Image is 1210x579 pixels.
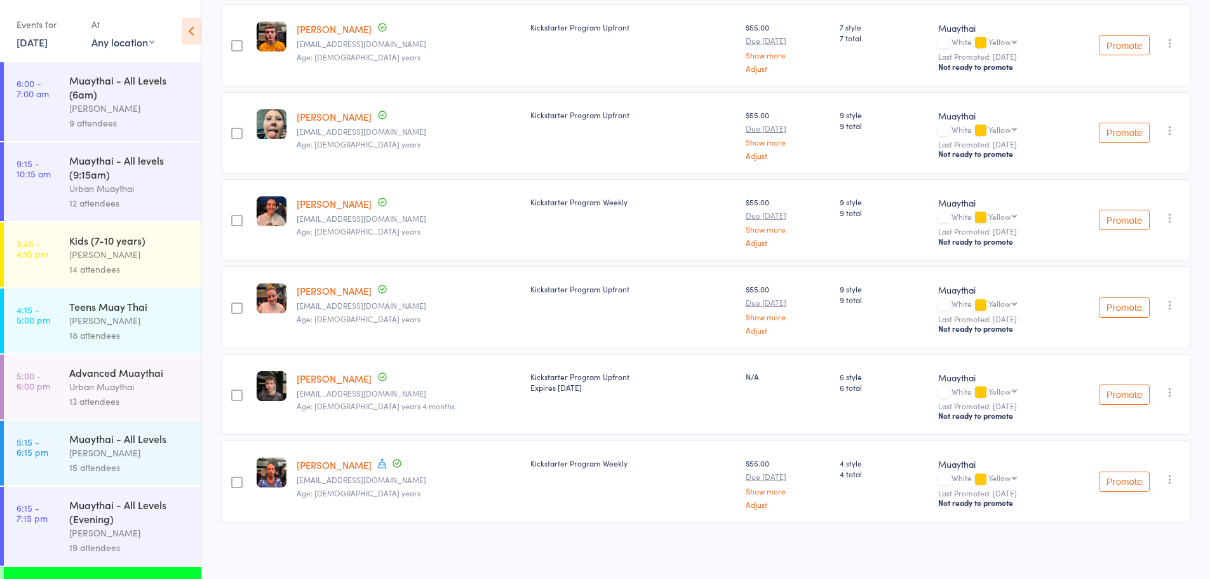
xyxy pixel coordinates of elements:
div: Muaythai - All Levels (6am) [69,73,191,101]
small: lmitchell4218@outlook.com [297,389,520,398]
div: Muaythai [938,109,1051,122]
div: Muaythai [938,283,1051,296]
a: Adjust [746,326,830,334]
a: Adjust [746,64,830,72]
div: Yellow [988,125,1011,133]
button: Promote [1099,297,1150,318]
time: 5:00 - 6:00 pm [17,371,50,391]
div: Kickstarter Program Weekly [530,458,736,468]
div: Muaythai [938,22,1051,34]
div: Yellow [988,37,1011,46]
a: Show more [746,51,830,59]
div: N/A [746,371,830,382]
span: Age: [DEMOGRAPHIC_DATA] years [297,226,420,236]
a: 5:15 -6:15 pmMuaythai - All Levels[PERSON_NAME]15 attendees [4,421,201,486]
div: Kickstarter Program Weekly [530,196,736,207]
button: Promote [1099,385,1150,405]
div: Not ready to promote [938,498,1051,508]
div: 19 attendees [69,540,191,555]
span: 6 total [840,382,928,393]
div: Yellow [988,473,1011,482]
time: 9:15 - 10:15 am [17,158,51,179]
time: 6:00 - 7:00 am [17,78,49,99]
img: image1756370380.png [257,283,286,313]
div: Not ready to promote [938,236,1051,247]
span: 9 style [840,283,928,294]
div: Yellow [988,299,1011,308]
small: Due [DATE] [746,472,830,481]
a: [DATE] [17,35,48,49]
img: image1757556730.png [257,109,286,139]
span: 9 style [840,196,928,207]
small: Last Promoted: [DATE] [938,402,1051,411]
span: Age: [DEMOGRAPHIC_DATA] years [297,139,420,149]
div: Not ready to promote [938,324,1051,334]
a: 4:15 -5:00 pmTeens Muay Thai[PERSON_NAME]18 attendees [4,289,201,353]
div: Muaythai - All levels (9:15am) [69,153,191,181]
button: Promote [1099,210,1150,230]
div: Events for [17,14,79,35]
small: zachfh06@outlook.com [297,39,520,48]
div: Kickstarter Program Upfront [530,283,736,294]
a: 6:00 -7:00 amMuaythai - All Levels (6am)[PERSON_NAME]9 attendees [4,62,201,141]
div: Urban Muaythai [69,181,191,196]
div: Not ready to promote [938,149,1051,159]
div: White [938,473,1051,484]
small: noemilopez.mkt@gmail.com [297,214,520,223]
div: White [938,299,1051,310]
div: 15 attendees [69,460,191,475]
span: 9 style [840,109,928,120]
a: Adjust [746,500,830,508]
time: 4:15 - 5:00 pm [17,304,50,325]
div: Muaythai - All Levels [69,432,191,446]
div: $55.00 [746,22,830,72]
a: Show more [746,313,830,321]
small: Last Promoted: [DATE] [938,227,1051,236]
span: 9 total [840,120,928,131]
div: Kids (7-10 years) [69,233,191,247]
a: [PERSON_NAME] [297,110,372,123]
span: Age: [DEMOGRAPHIC_DATA] years 4 months [297,400,455,411]
small: isabellamilne1@gmail.com [297,301,520,310]
span: Age: [DEMOGRAPHIC_DATA] years [297,313,420,324]
span: 9 total [840,207,928,218]
a: 5:00 -6:00 pmAdvanced MuaythaiUrban Muaythai13 attendees [4,355,201,419]
div: Muaythai [938,196,1051,209]
div: [PERSON_NAME] [69,526,191,540]
div: Advanced Muaythai [69,365,191,379]
div: Yellow [988,212,1011,221]
button: Promote [1099,123,1150,143]
div: [PERSON_NAME] [69,313,191,328]
a: Adjust [746,151,830,160]
span: 6 style [840,371,928,382]
div: 13 attendees [69,394,191,409]
div: White [938,387,1051,398]
span: 4 total [840,468,928,479]
div: Kickstarter Program Upfront [530,109,736,120]
div: $55.00 [746,196,830,247]
small: Due [DATE] [746,124,830,133]
time: 6:15 - 7:15 pm [17,503,48,523]
img: image1756281860.png [257,371,286,401]
div: Muaythai [938,371,1051,384]
time: 3:45 - 4:15 pm [17,238,48,259]
a: [PERSON_NAME] [297,197,372,210]
div: 14 attendees [69,262,191,276]
div: 9 attendees [69,116,191,130]
div: Kickstarter Program Upfront [530,22,736,32]
div: Muaythai - All Levels (Evening) [69,498,191,526]
a: Show more [746,225,830,233]
span: Age: [DEMOGRAPHIC_DATA] years [297,487,420,498]
a: [PERSON_NAME] [297,458,372,472]
span: 9 total [840,294,928,305]
img: image1756713350.png [257,196,286,226]
span: 7 style [840,22,928,32]
button: Promote [1099,472,1150,492]
div: Any location [91,35,154,49]
span: 4 style [840,458,928,468]
small: Last Promoted: [DATE] [938,52,1051,61]
small: Due [DATE] [746,211,830,220]
div: Kickstarter Program Upfront [530,371,736,393]
a: [PERSON_NAME] [297,22,372,36]
a: Show more [746,487,830,495]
